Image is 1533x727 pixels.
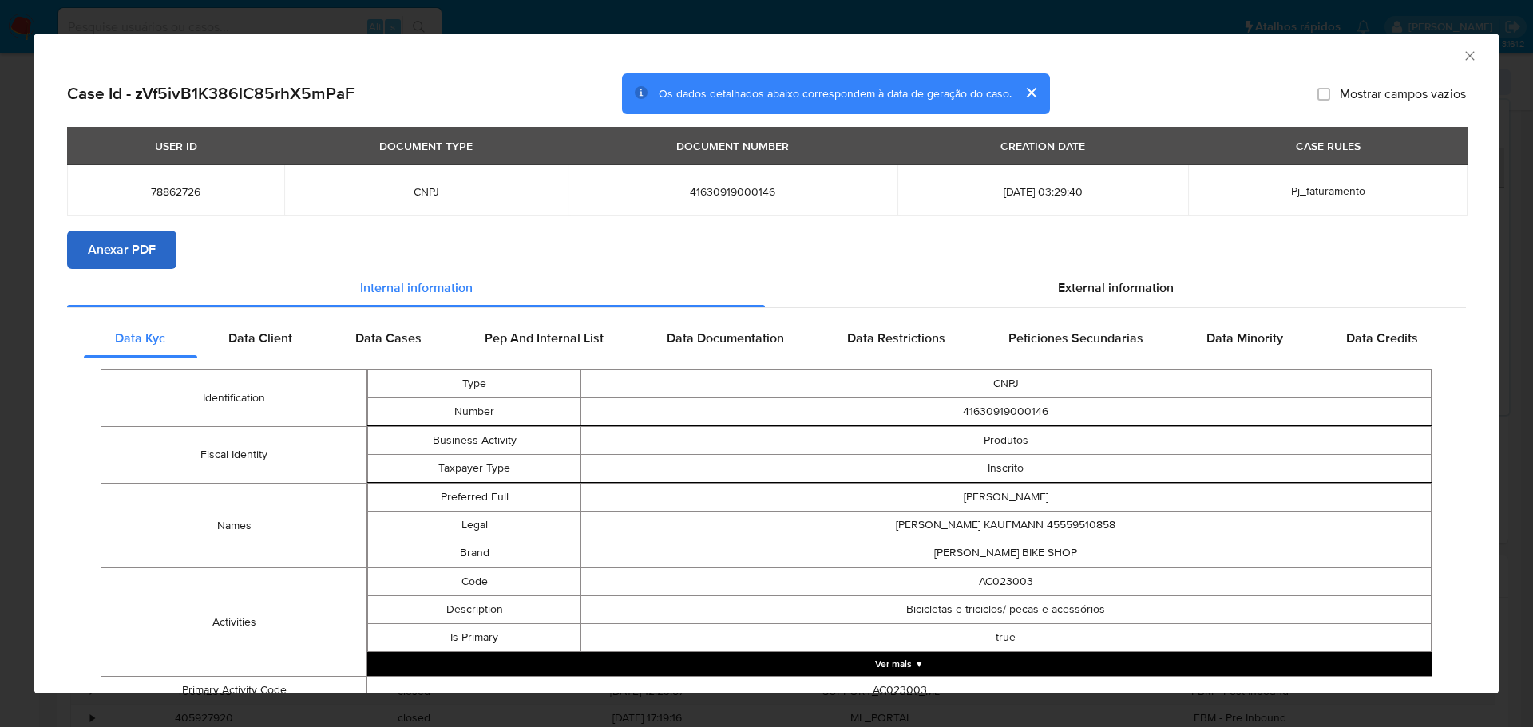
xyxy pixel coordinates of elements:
[67,83,355,104] h2: Case Id - zVf5ivB1K386lC85rhX5mPaF
[368,397,580,425] td: Number
[368,454,580,482] td: Taxpayer Type
[67,269,1466,307] div: Detailed info
[580,454,1431,482] td: Inscrito
[145,132,207,160] div: USER ID
[101,426,367,483] td: Fiscal Identity
[580,595,1431,623] td: Bicicletas e triciclos/ pecas e acessórios
[67,231,176,269] button: Anexar PDF
[580,397,1431,425] td: 41630919000146
[1317,87,1330,100] input: Mostrar campos vazios
[1291,183,1365,199] span: Pj_faturamento
[580,426,1431,454] td: Produtos
[368,511,580,539] td: Legal
[1012,73,1050,112] button: cerrar
[847,329,945,347] span: Data Restrictions
[368,567,580,595] td: Code
[587,184,879,199] span: 41630919000146
[1008,329,1143,347] span: Peticiones Secundarias
[84,319,1449,358] div: Detailed internal info
[101,676,367,704] td: Primary Activity Code
[101,483,367,567] td: Names
[367,652,1432,676] button: Expand array
[1462,48,1476,62] button: Fechar a janela
[34,34,1499,693] div: closure-recommendation-modal
[485,329,604,347] span: Pep And Internal List
[367,676,1432,704] td: AC023003
[101,369,367,426] td: Identification
[368,539,580,567] td: Brand
[88,232,156,267] span: Anexar PDF
[303,184,548,199] span: CNPJ
[368,595,580,623] td: Description
[368,483,580,511] td: Preferred Full
[580,539,1431,567] td: [PERSON_NAME] BIKE SHOP
[580,369,1431,397] td: CNPJ
[360,279,473,297] span: Internal information
[370,132,482,160] div: DOCUMENT TYPE
[1058,279,1174,297] span: External information
[580,567,1431,595] td: AC023003
[580,511,1431,539] td: [PERSON_NAME] KAUFMANN 45559510858
[355,329,422,347] span: Data Cases
[1340,85,1466,101] span: Mostrar campos vazios
[991,132,1095,160] div: CREATION DATE
[580,483,1431,511] td: [PERSON_NAME]
[368,369,580,397] td: Type
[1206,329,1283,347] span: Data Minority
[86,184,265,199] span: 78862726
[101,567,367,676] td: Activities
[659,85,1012,101] span: Os dados detalhados abaixo correspondem à data de geração do caso.
[580,623,1431,651] td: true
[1286,132,1370,160] div: CASE RULES
[1346,329,1418,347] span: Data Credits
[228,329,292,347] span: Data Client
[667,329,784,347] span: Data Documentation
[667,132,798,160] div: DOCUMENT NUMBER
[917,184,1169,199] span: [DATE] 03:29:40
[368,623,580,651] td: Is Primary
[368,426,580,454] td: Business Activity
[115,329,165,347] span: Data Kyc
